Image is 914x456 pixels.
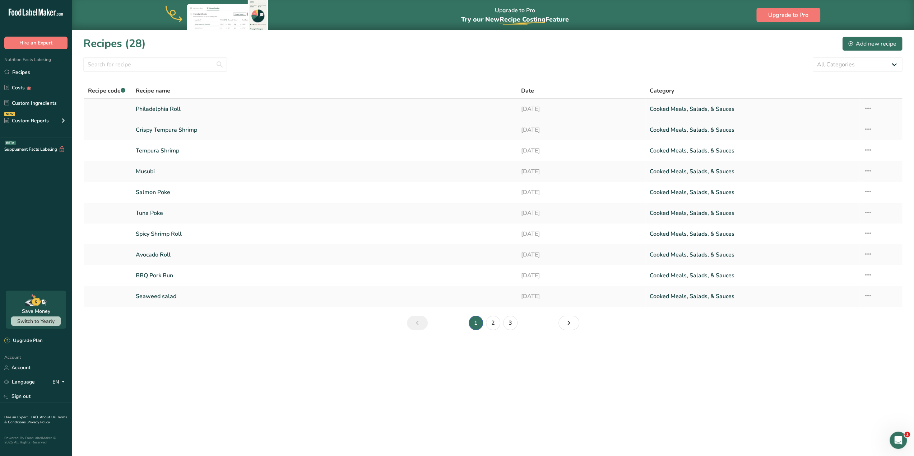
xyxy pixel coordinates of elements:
[22,307,50,315] div: Save Money
[521,122,641,137] a: [DATE]
[4,415,30,420] a: Hire an Expert .
[136,268,512,283] a: BBQ Pork Bun
[650,102,855,117] a: Cooked Meals, Salads, & Sauces
[768,11,808,19] span: Upgrade to Pro
[136,164,512,179] a: Musubi
[848,39,896,48] div: Add new recipe
[521,185,641,200] a: [DATE]
[499,15,545,24] span: Recipe Costing
[4,37,68,49] button: Hire an Expert
[407,316,428,330] a: Previous page
[521,143,641,158] a: [DATE]
[136,102,512,117] a: Philadelphia Roll
[40,415,57,420] a: About Us .
[521,226,641,241] a: [DATE]
[521,289,641,304] a: [DATE]
[461,0,569,30] div: Upgrade to Pro
[650,86,674,95] span: Category
[521,206,641,221] a: [DATE]
[650,206,855,221] a: Cooked Meals, Salads, & Sauces
[136,185,512,200] a: Salmon Poke
[4,436,68,445] div: Powered By FoodLabelMaker © 2025 All Rights Reserved
[521,86,534,95] span: Date
[136,289,512,304] a: Seaweed salad
[4,376,35,388] a: Language
[521,247,641,262] a: [DATE]
[88,87,125,95] span: Recipe code
[461,15,569,24] span: Try our New Feature
[558,316,579,330] a: Next page
[28,420,50,425] a: Privacy Policy
[756,8,820,22] button: Upgrade to Pro
[503,316,518,330] a: Page 3.
[11,316,61,326] button: Switch to Yearly
[521,268,641,283] a: [DATE]
[4,112,15,116] div: NEW
[486,316,500,330] a: Page 2.
[650,268,855,283] a: Cooked Meals, Salads, & Sauces
[650,122,855,137] a: Cooked Meals, Salads, & Sauces
[136,206,512,221] a: Tuna Poke
[136,247,512,262] a: Avocado Roll
[650,185,855,200] a: Cooked Meals, Salads, & Sauces
[83,36,146,52] h1: Recipes (28)
[650,143,855,158] a: Cooked Meals, Salads, & Sauces
[136,86,170,95] span: Recipe name
[83,57,227,72] input: Search for recipe
[17,318,55,325] span: Switch to Yearly
[650,226,855,241] a: Cooked Meals, Salads, & Sauces
[650,289,855,304] a: Cooked Meals, Salads, & Sauces
[904,432,910,437] span: 1
[842,37,903,51] button: Add new recipe
[521,164,641,179] a: [DATE]
[650,247,855,262] a: Cooked Meals, Salads, & Sauces
[4,337,42,344] div: Upgrade Plan
[136,226,512,241] a: Spicy Shrimp Roll
[4,415,67,425] a: Terms & Conditions .
[890,432,907,449] iframe: Intercom live chat
[650,164,855,179] a: Cooked Meals, Salads, & Sauces
[5,141,16,145] div: BETA
[136,122,512,137] a: Crispy Tempura Shrimp
[136,143,512,158] a: Tempura Shrimp
[4,117,49,124] div: Custom Reports
[31,415,40,420] a: FAQ .
[52,378,68,386] div: EN
[521,102,641,117] a: [DATE]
